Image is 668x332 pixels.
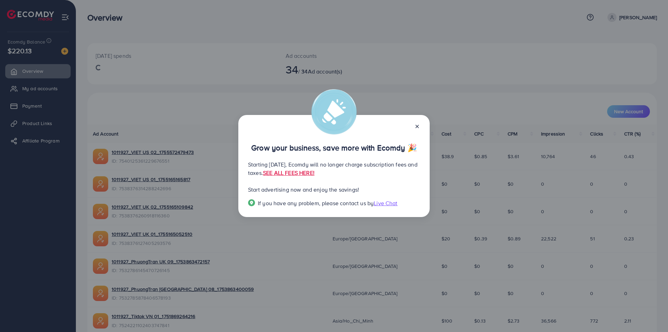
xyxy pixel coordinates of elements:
[258,199,374,207] span: If you have any problem, please contact us by
[263,169,315,177] a: SEE ALL FEES HERE!
[248,199,255,206] img: Popup guide
[248,160,420,177] p: Starting [DATE], Ecomdy will no longer charge subscription fees and taxes.
[248,144,420,152] p: Grow your business, save more with Ecomdy 🎉
[311,89,357,134] img: alert
[638,301,663,327] iframe: Chat
[374,199,397,207] span: Live Chat
[248,185,420,194] p: Start advertising now and enjoy the savings!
